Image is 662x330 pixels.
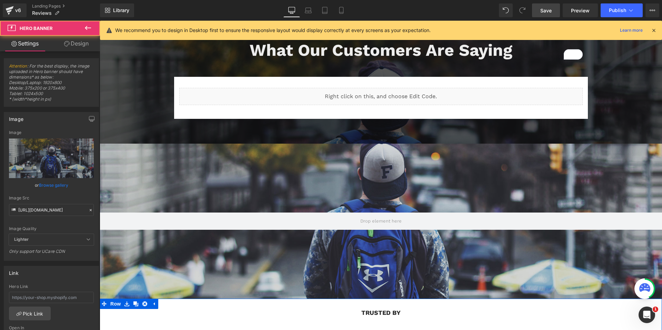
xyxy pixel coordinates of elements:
[14,237,29,242] b: Lighter
[9,284,94,289] div: Hero Link
[653,307,658,312] span: 1
[9,307,51,320] a: Pick Link
[9,204,94,216] input: Link
[32,3,100,9] a: Landing Pages
[609,8,626,13] span: Publish
[51,36,101,51] a: Design
[100,21,662,330] iframe: To enrich screen reader interactions, please activate Accessibility in Grammarly extension settings
[499,3,513,17] button: Undo
[639,307,655,323] iframe: Intercom live chat
[601,3,643,17] button: Publish
[3,3,27,17] a: v6
[9,292,94,303] input: https://your-shop.myshopify.com
[571,7,590,14] span: Preview
[9,130,94,135] div: Image
[9,182,94,189] div: or
[9,63,94,106] span: : For the best display, the image uploaded in Hero banner should have dimensions* as below: Deskt...
[317,3,333,17] a: Tablet
[100,3,134,17] a: New Library
[9,226,94,231] div: Image Quality
[283,3,300,17] a: Desktop
[540,7,552,14] span: Save
[32,10,52,16] span: Reviews
[515,3,529,17] button: Redo
[39,179,68,191] a: Browse gallery
[115,27,431,34] p: We recommend you to design in Desktop first to ensure the responsive layout would display correct...
[9,249,94,259] div: Only support for UCare CDN
[9,63,27,69] a: Attention
[14,6,22,15] div: v6
[113,7,129,13] span: Library
[300,3,317,17] a: Laptop
[20,25,53,31] span: Hero Banner
[645,3,659,17] button: More
[9,266,19,276] div: Link
[563,3,598,17] a: Preview
[9,112,23,122] div: Image
[617,26,645,34] a: Learn more
[9,196,94,200] div: Image Src
[333,3,350,17] a: Mobile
